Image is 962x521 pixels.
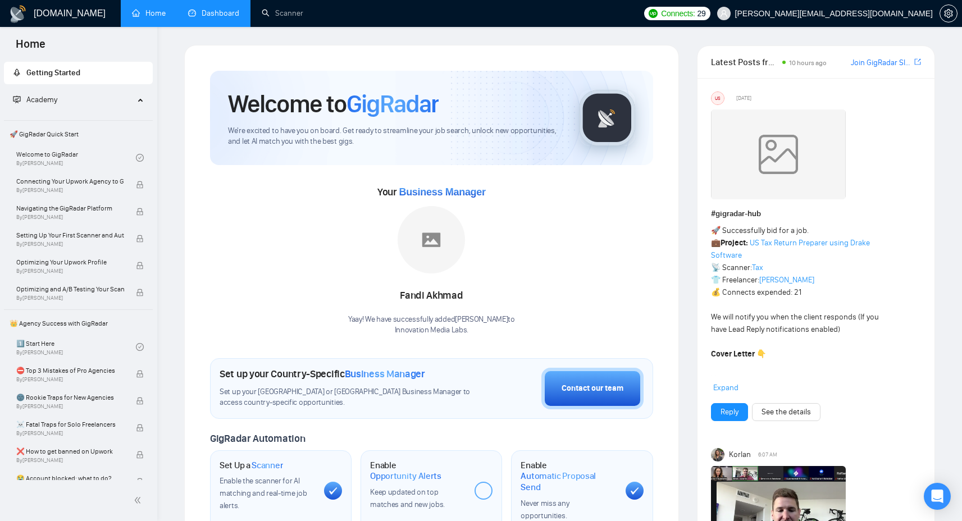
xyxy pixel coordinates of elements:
[345,368,425,380] span: Business Manager
[136,478,144,486] span: lock
[16,403,124,410] span: By [PERSON_NAME]
[228,126,561,147] span: We're excited to have you on board. Get ready to streamline your job search, unlock new opportuni...
[26,68,80,77] span: Getting Started
[16,214,124,221] span: By [PERSON_NAME]
[712,92,724,104] div: US
[4,62,153,84] li: Getting Started
[252,460,283,471] span: Scanner
[5,312,152,335] span: 👑 Agency Success with GigRadar
[940,9,957,18] span: setting
[736,93,751,103] span: [DATE]
[262,8,303,18] a: searchScanner
[228,89,439,119] h1: Welcome to
[16,187,124,194] span: By [PERSON_NAME]
[940,9,958,18] a: setting
[188,8,239,18] a: dashboardDashboard
[16,457,124,464] span: By [PERSON_NAME]
[9,5,27,23] img: logo
[136,397,144,405] span: lock
[752,263,763,272] a: Tax
[521,460,616,493] h1: Enable
[136,289,144,296] span: lock
[348,314,515,336] div: Yaay! We have successfully added [PERSON_NAME] to
[562,382,623,395] div: Contact our team
[711,238,870,260] a: US Tax Return Preparer using Drake Software
[348,325,515,336] p: Innovation Media Labs .
[136,262,144,269] span: lock
[521,499,569,520] span: Never miss any opportunities.
[136,370,144,378] span: lock
[16,446,124,457] span: ❌ How to get banned on Upwork
[16,365,124,376] span: ⛔ Top 3 Mistakes of Pro Agencies
[370,487,445,509] span: Keep updated on top matches and new jobs.
[136,235,144,243] span: lock
[697,7,706,20] span: 29
[16,376,124,383] span: By [PERSON_NAME]
[713,383,738,392] span: Expand
[210,432,305,445] span: GigRadar Automation
[16,419,124,430] span: ☠️ Fatal Traps for Solo Freelancers
[377,186,486,198] span: Your
[370,470,441,482] span: Opportunity Alerts
[16,335,136,359] a: 1️⃣ Start HereBy[PERSON_NAME]
[759,275,814,285] a: [PERSON_NAME]
[16,241,124,248] span: By [PERSON_NAME]
[711,208,921,220] h1: # gigradar-hub
[7,36,54,60] span: Home
[136,181,144,189] span: lock
[398,206,465,273] img: placeholder.png
[729,449,751,461] span: Korlan
[370,460,466,482] h1: Enable
[5,123,152,145] span: 🚀 GigRadar Quick Start
[661,7,695,20] span: Connects:
[136,208,144,216] span: lock
[26,95,57,104] span: Academy
[346,89,439,119] span: GigRadar
[16,284,124,295] span: Optimizing and A/B Testing Your Scanner for Better Results
[220,368,425,380] h1: Set up your Country-Specific
[914,57,921,67] a: export
[16,203,124,214] span: Navigating the GigRadar Platform
[220,387,474,408] span: Set up your [GEOGRAPHIC_DATA] or [GEOGRAPHIC_DATA] Business Manager to access country-specific op...
[762,406,811,418] a: See the details
[521,470,616,492] span: Automatic Proposal Send
[136,424,144,432] span: lock
[16,257,124,268] span: Optimizing Your Upwork Profile
[220,476,307,510] span: Enable the scanner for AI matching and real-time job alerts.
[16,145,136,170] a: Welcome to GigRadarBy[PERSON_NAME]
[789,59,827,67] span: 10 hours ago
[13,95,21,103] span: fund-projection-screen
[136,154,144,162] span: check-circle
[348,286,515,305] div: Fandi Akhmad
[134,495,145,506] span: double-left
[16,473,124,484] span: 😭 Account blocked: what to do?
[16,176,124,187] span: Connecting Your Upwork Agency to GigRadar
[914,57,921,66] span: export
[136,451,144,459] span: lock
[720,10,728,17] span: user
[940,4,958,22] button: setting
[649,9,658,18] img: upwork-logo.png
[711,403,748,421] button: Reply
[579,90,635,146] img: gigradar-logo.png
[220,460,283,471] h1: Set Up a
[721,238,748,248] strong: Project:
[752,403,820,421] button: See the details
[136,343,144,351] span: check-circle
[16,392,124,403] span: 🌚 Rookie Traps for New Agencies
[758,450,777,460] span: 6:07 AM
[851,57,912,69] a: Join GigRadar Slack Community
[16,430,124,437] span: By [PERSON_NAME]
[711,349,766,359] strong: Cover Letter 👇
[16,268,124,275] span: By [PERSON_NAME]
[924,483,951,510] div: Open Intercom Messenger
[721,406,738,418] a: Reply
[13,95,57,104] span: Academy
[711,448,724,461] img: Korlan
[399,186,485,198] span: Business Manager
[132,8,166,18] a: homeHome
[711,55,779,69] span: Latest Posts from the GigRadar Community
[711,109,846,199] img: weqQh+iSagEgQAAAABJRU5ErkJggg==
[541,368,644,409] button: Contact our team
[13,68,21,76] span: rocket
